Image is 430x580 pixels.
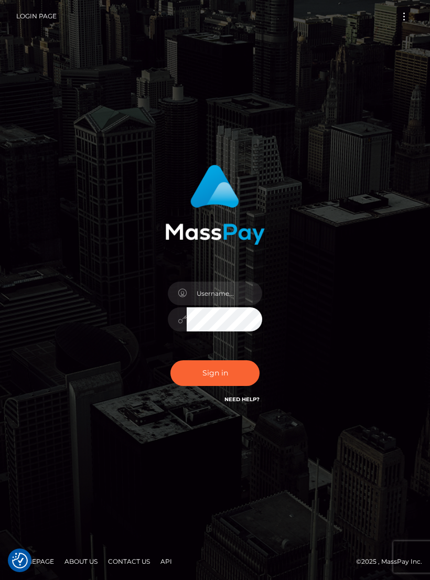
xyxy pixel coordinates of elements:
a: API [156,553,176,570]
a: Login Page [16,5,57,27]
a: Contact Us [104,553,154,570]
a: About Us [60,553,102,570]
button: Consent Preferences [12,553,28,568]
div: © 2025 , MassPay Inc. [8,556,422,567]
button: Toggle navigation [394,9,414,24]
img: Revisit consent button [12,553,28,568]
a: Homepage [12,553,58,570]
button: Sign in [170,360,260,386]
input: Username... [187,282,262,305]
img: MassPay Login [165,165,265,245]
a: Need Help? [224,396,260,403]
